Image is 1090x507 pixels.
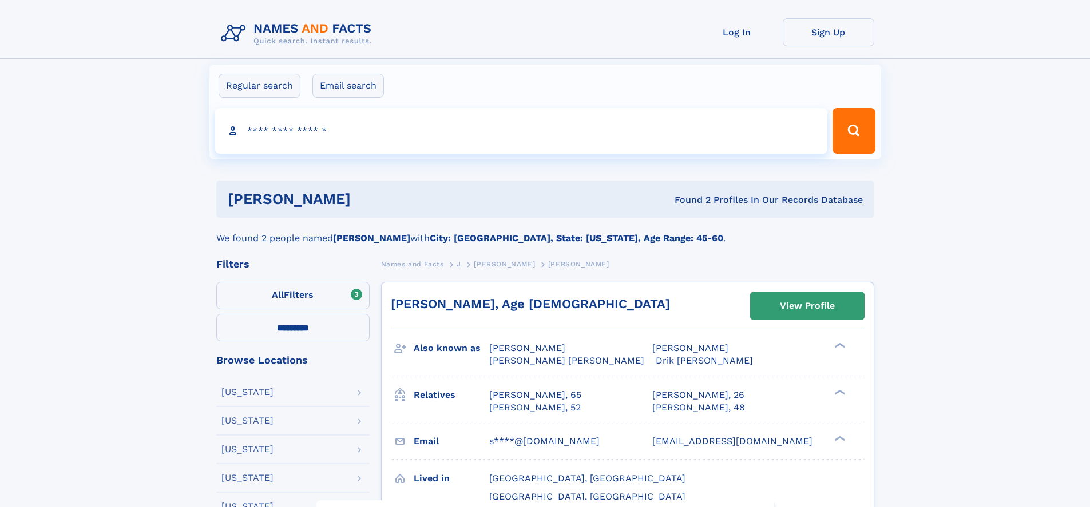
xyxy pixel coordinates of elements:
[414,432,489,451] h3: Email
[219,74,300,98] label: Regular search
[656,355,753,366] span: Drik [PERSON_NAME]
[381,257,444,271] a: Names and Facts
[457,260,461,268] span: J
[489,355,644,366] span: [PERSON_NAME] [PERSON_NAME]
[333,233,410,243] b: [PERSON_NAME]
[216,259,370,269] div: Filters
[430,233,723,243] b: City: [GEOGRAPHIC_DATA], State: [US_STATE], Age Range: 45-60
[221,388,274,397] div: [US_STATE]
[474,257,535,271] a: [PERSON_NAME]
[833,108,875,154] button: Search Button
[652,342,728,353] span: [PERSON_NAME]
[457,257,461,271] a: J
[652,401,745,414] a: [PERSON_NAME], 48
[513,194,863,206] div: Found 2 Profiles In Our Records Database
[414,469,489,488] h3: Lived in
[652,389,744,401] a: [PERSON_NAME], 26
[216,282,370,309] label: Filters
[751,292,864,320] a: View Profile
[489,401,581,414] a: [PERSON_NAME], 52
[216,18,381,49] img: Logo Names and Facts
[228,192,513,206] h1: [PERSON_NAME]
[489,473,685,484] span: [GEOGRAPHIC_DATA], [GEOGRAPHIC_DATA]
[832,388,846,396] div: ❯
[780,293,835,319] div: View Profile
[414,338,489,358] h3: Also known as
[216,218,874,245] div: We found 2 people named with .
[221,445,274,454] div: [US_STATE]
[652,436,812,446] span: [EMAIL_ADDRESS][DOMAIN_NAME]
[489,342,565,353] span: [PERSON_NAME]
[548,260,609,268] span: [PERSON_NAME]
[474,260,535,268] span: [PERSON_NAME]
[414,385,489,405] h3: Relatives
[272,289,284,300] span: All
[391,297,670,311] a: [PERSON_NAME], Age [DEMOGRAPHIC_DATA]
[312,74,384,98] label: Email search
[221,416,274,425] div: [US_STATE]
[832,434,846,442] div: ❯
[832,342,846,349] div: ❯
[221,473,274,482] div: [US_STATE]
[489,491,685,502] span: [GEOGRAPHIC_DATA], [GEOGRAPHIC_DATA]
[215,108,828,154] input: search input
[489,389,581,401] a: [PERSON_NAME], 65
[691,18,783,46] a: Log In
[783,18,874,46] a: Sign Up
[216,355,370,365] div: Browse Locations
